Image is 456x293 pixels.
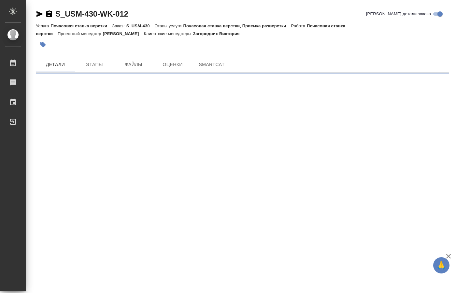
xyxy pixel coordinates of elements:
[103,31,144,36] p: [PERSON_NAME]
[144,31,193,36] p: Клиентские менеджеры
[45,10,53,18] button: Скопировать ссылку
[157,61,188,69] span: Оценки
[55,9,128,18] a: S_USM-430-WK-012
[193,31,244,36] p: Загородних Виктория
[50,23,112,28] p: Почасовая ставка верстки
[79,61,110,69] span: Этапы
[36,10,44,18] button: Скопировать ссылку для ЯМессенджера
[112,23,126,28] p: Заказ:
[36,37,50,52] button: Добавить тэг
[36,23,50,28] p: Услуга
[118,61,149,69] span: Файлы
[196,61,227,69] span: SmartCat
[58,31,103,36] p: Проектный менеджер
[183,23,291,28] p: Почасовая ставка верстки, Приемка разверстки
[433,257,449,273] button: 🙏
[40,61,71,69] span: Детали
[126,23,155,28] p: S_USM-430
[436,258,447,272] span: 🙏
[291,23,307,28] p: Работа
[155,23,183,28] p: Этапы услуги
[366,11,431,17] span: [PERSON_NAME] детали заказа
